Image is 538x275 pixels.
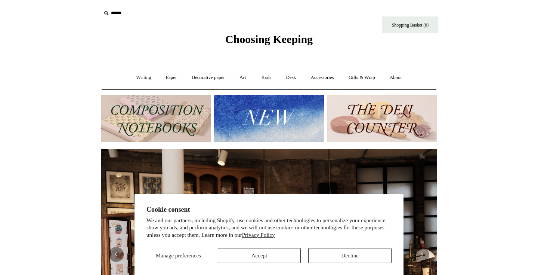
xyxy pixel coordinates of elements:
[146,217,392,239] p: We and our partners, including Shopify, use cookies and other technologies to personalize your ex...
[308,248,392,263] button: Decline
[225,33,313,45] span: Choosing Keeping
[218,248,301,263] button: Accept
[327,95,437,142] img: The Deli Counter
[383,68,409,88] a: About
[254,68,278,88] a: Tools
[109,247,124,262] button: Previous
[342,68,382,88] a: Gifts & Wrap
[382,16,438,33] a: Shopping Basket (0)
[185,68,232,88] a: Decorative paper
[101,95,211,142] img: 202302 Composition ledgers.jpg__PID:69722ee6-fa44-49dd-a067-31375e5d54ec
[233,68,253,88] a: Art
[279,68,303,88] a: Desk
[146,206,392,214] h2: Cookie consent
[146,248,210,263] button: Manage preferences
[242,232,275,238] a: Privacy Policy
[414,247,429,262] button: Next
[214,95,324,142] img: New.jpg__PID:f73bdf93-380a-4a35-bcfe-7823039498e1
[130,68,158,88] a: Writing
[225,39,313,44] a: Choosing Keeping
[156,253,201,259] span: Manage preferences
[304,68,341,88] a: Accessories
[159,68,184,88] a: Paper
